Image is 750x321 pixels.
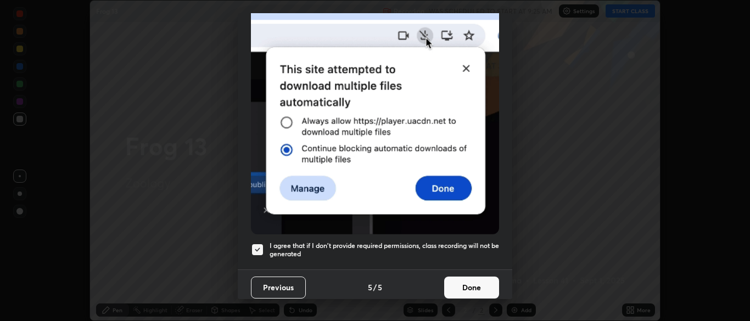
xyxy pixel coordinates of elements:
button: Done [444,277,499,299]
h4: / [373,281,377,293]
h5: I agree that if I don't provide required permissions, class recording will not be generated [270,241,499,258]
h4: 5 [368,281,372,293]
h4: 5 [378,281,382,293]
button: Previous [251,277,306,299]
